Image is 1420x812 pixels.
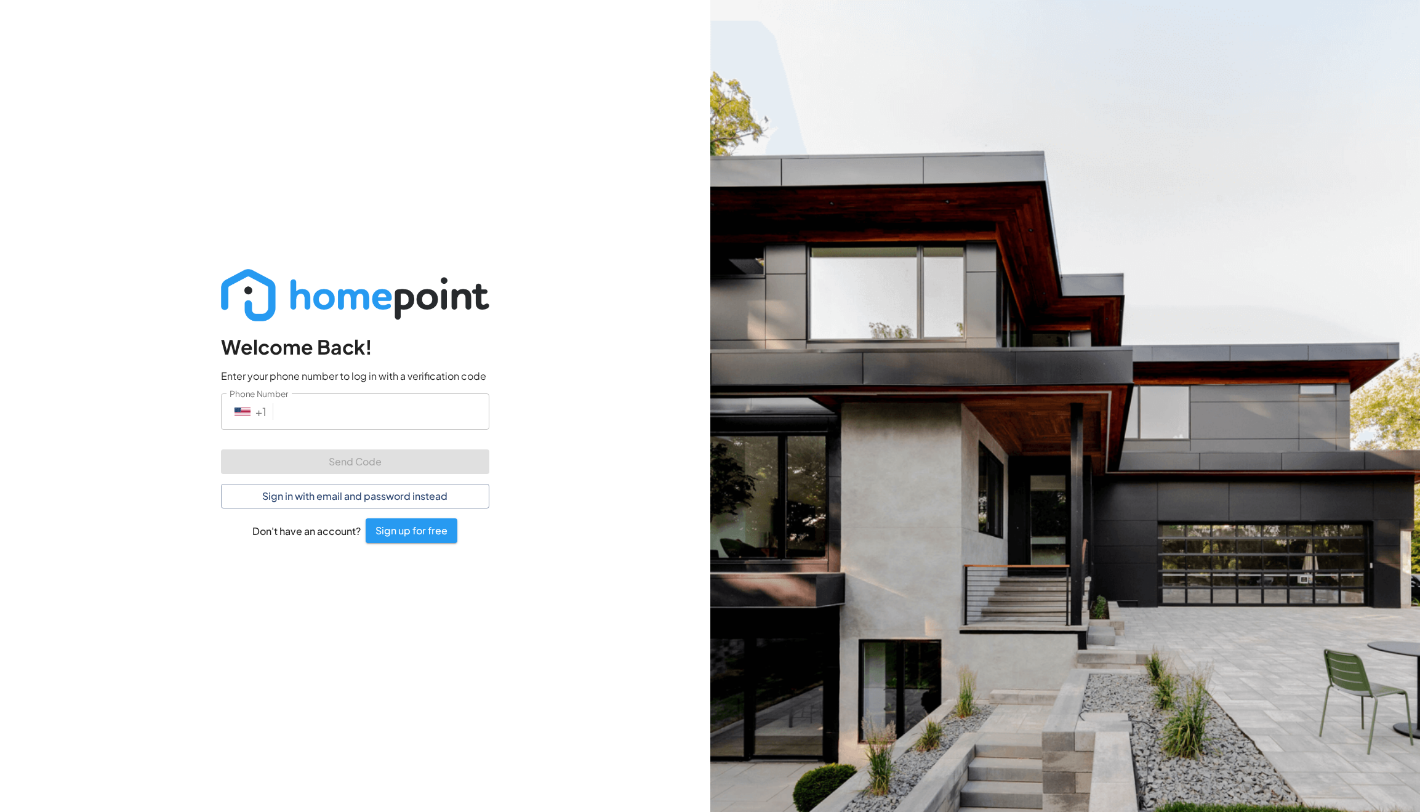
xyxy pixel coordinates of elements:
img: Logo [221,269,489,321]
button: Sign up for free [366,518,457,543]
button: Sign in with email and password instead [221,484,489,509]
h4: Welcome Back! [221,335,489,360]
label: Phone Number [230,388,288,400]
h6: Don't have an account? [252,523,361,539]
p: Enter your phone number to log in with a verification code [221,369,489,384]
